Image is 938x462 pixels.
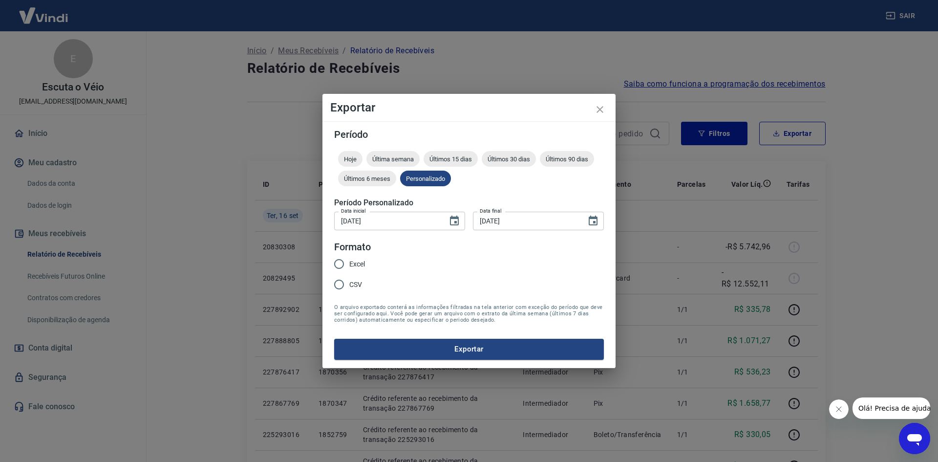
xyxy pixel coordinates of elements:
[829,399,849,419] iframe: Fechar mensagem
[366,151,420,167] div: Última semana
[424,155,478,163] span: Últimos 15 dias
[424,151,478,167] div: Últimos 15 dias
[330,102,608,113] h4: Exportar
[445,211,464,231] button: Choose date, selected date is 1 de set de 2025
[6,7,82,15] span: Olá! Precisa de ajuda?
[341,207,366,215] label: Data inicial
[338,171,396,186] div: Últimos 6 meses
[482,151,536,167] div: Últimos 30 dias
[334,339,604,359] button: Exportar
[334,198,604,208] h5: Período Personalizado
[334,304,604,323] span: O arquivo exportado conterá as informações filtradas na tela anterior com exceção do período que ...
[338,155,362,163] span: Hoje
[899,423,930,454] iframe: Botão para abrir a janela de mensagens
[400,171,451,186] div: Personalizado
[338,151,362,167] div: Hoje
[400,175,451,182] span: Personalizado
[366,155,420,163] span: Última semana
[588,98,612,121] button: close
[480,207,502,215] label: Data final
[334,130,604,139] h5: Período
[583,211,603,231] button: Choose date, selected date is 15 de set de 2025
[853,397,930,419] iframe: Mensagem da empresa
[482,155,536,163] span: Últimos 30 dias
[473,212,579,230] input: DD/MM/YYYY
[349,280,362,290] span: CSV
[334,212,441,230] input: DD/MM/YYYY
[334,240,371,254] legend: Formato
[338,175,396,182] span: Últimos 6 meses
[540,155,594,163] span: Últimos 90 dias
[349,259,365,269] span: Excel
[540,151,594,167] div: Últimos 90 dias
